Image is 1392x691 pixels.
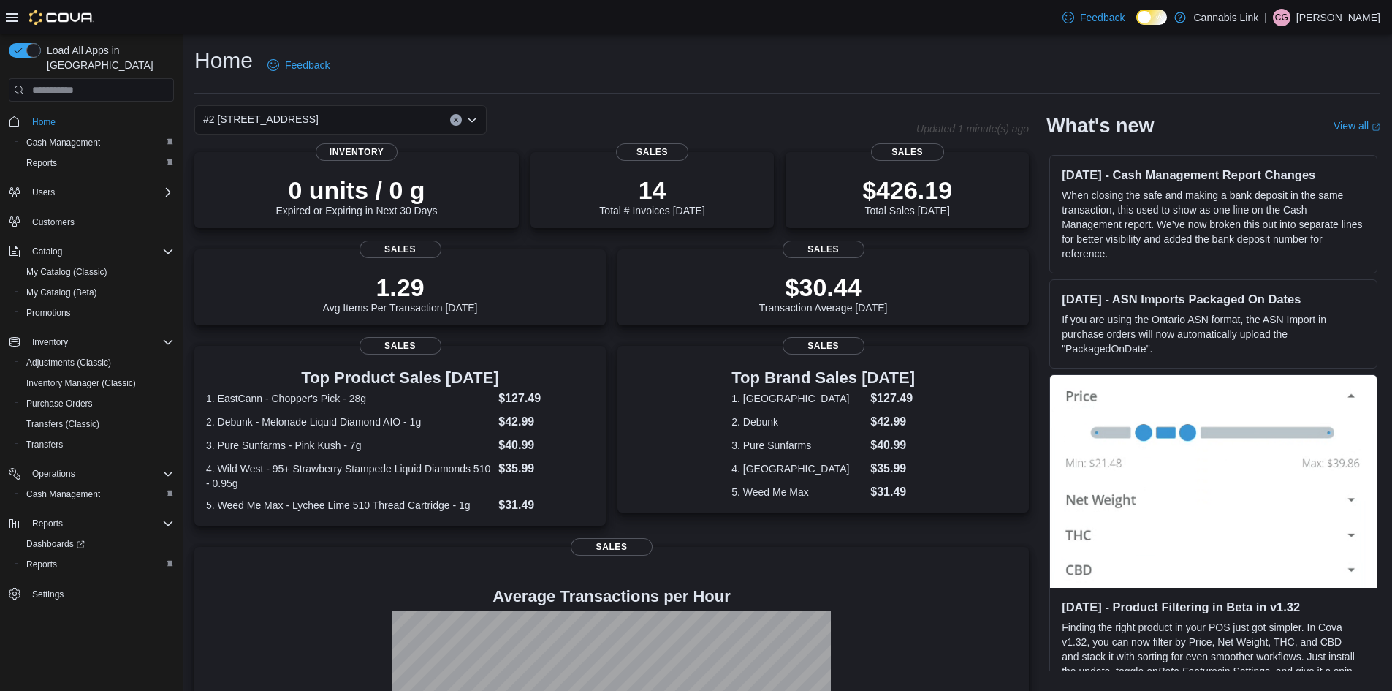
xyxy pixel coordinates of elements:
span: Cash Management [26,137,100,148]
span: Users [26,184,174,201]
span: Purchase Orders [20,395,174,412]
a: Purchase Orders [20,395,99,412]
span: Settings [32,589,64,600]
span: Settings [26,585,174,603]
a: My Catalog (Beta) [20,284,103,301]
p: | [1264,9,1267,26]
span: Customers [26,213,174,231]
button: My Catalog (Beta) [15,282,180,303]
dt: 5. Weed Me Max - Lychee Lime 510 Thread Cartridge - 1g [206,498,492,513]
span: Feedback [285,58,330,72]
a: My Catalog (Classic) [20,263,113,281]
dt: 4. Wild West - 95+ Strawberry Stampede Liquid Diamonds 510 - 0.95g [206,461,492,491]
button: Users [3,182,180,203]
dt: 3. Pure Sunfarms - Pink Kush - 7g [206,438,492,453]
span: Transfers (Classic) [20,415,174,433]
span: Reports [20,556,174,573]
h3: Top Product Sales [DATE] [206,369,594,387]
dd: $127.49 [870,390,915,407]
dt: 4. [GEOGRAPHIC_DATA] [731,461,864,476]
p: 14 [599,175,704,205]
span: Purchase Orders [26,398,93,409]
span: Reports [26,157,57,169]
span: Dashboards [20,535,174,553]
a: Feedback [262,50,335,80]
div: Transaction Average [DATE] [759,273,888,314]
button: Adjustments (Classic) [15,352,180,373]
p: [PERSON_NAME] [1296,9,1380,26]
a: Customers [26,214,80,231]
h4: Average Transactions per Hour [206,588,1017,605]
dd: $35.99 [870,460,915,477]
p: Cannabis Link [1193,9,1258,26]
em: Beta Features [1158,665,1222,677]
button: Promotions [15,303,180,323]
p: Updated 1 minute(s) ago [916,123,1029,135]
span: Sales [783,241,864,258]
span: Adjustments (Classic) [26,357,111,369]
dt: 2. Debunk [731,415,864,429]
dd: $127.49 [498,390,594,407]
span: Load All Apps in [GEOGRAPHIC_DATA] [41,43,174,72]
span: Reports [26,515,174,532]
dd: $42.99 [870,413,915,431]
dd: $35.99 [498,460,594,477]
button: Settings [3,584,180,605]
span: My Catalog (Beta) [20,284,174,301]
span: CG [1275,9,1288,26]
button: Inventory [26,333,74,351]
span: Sales [783,337,864,355]
span: Inventory Manager (Classic) [26,377,136,389]
button: Home [3,110,180,132]
button: Inventory [3,332,180,352]
span: Dashboards [26,538,85,550]
span: Catalog [32,246,62,257]
a: Feedback [1057,3,1130,32]
h3: [DATE] - Product Filtering in Beta in v1.32 [1062,600,1365,614]
span: Promotions [20,304,174,322]
button: Cash Management [15,132,180,153]
button: Operations [26,465,81,483]
button: Reports [15,153,180,173]
a: Adjustments (Classic) [20,354,117,371]
div: Total Sales [DATE] [862,175,952,216]
h2: What's new [1046,114,1154,137]
dt: 1. [GEOGRAPHIC_DATA] [731,391,864,406]
span: Inventory [316,143,398,161]
p: $30.44 [759,273,888,302]
h3: [DATE] - Cash Management Report Changes [1062,167,1365,182]
span: Reports [32,518,63,529]
dd: $40.99 [498,437,594,454]
dd: $31.49 [498,496,594,514]
nav: Complex example [9,105,174,643]
span: Cash Management [20,486,174,503]
button: Transfers [15,434,180,455]
button: Users [26,184,61,201]
a: Promotions [20,304,77,322]
input: Dark Mode [1136,10,1167,25]
span: Sales [616,143,689,161]
span: Inventory [32,336,68,348]
span: Sales [871,143,944,161]
span: Sales [360,337,441,355]
div: Total # Invoices [DATE] [599,175,704,216]
span: Catalog [26,243,174,260]
a: Inventory Manager (Classic) [20,374,142,392]
dd: $31.49 [870,483,915,501]
a: Dashboards [20,535,91,553]
dt: 2. Debunk - Melonade Liquid Diamond AIO - 1g [206,415,492,429]
button: Transfers (Classic) [15,414,180,434]
button: Inventory Manager (Classic) [15,373,180,393]
dd: $40.99 [870,437,915,454]
a: Transfers [20,436,69,453]
span: Home [32,116,56,128]
span: Reports [26,559,57,570]
h3: [DATE] - ASN Imports Packaged On Dates [1062,292,1365,306]
span: Home [26,112,174,130]
span: Users [32,186,55,198]
p: $426.19 [862,175,952,205]
span: Adjustments (Classic) [20,354,174,371]
span: Transfers [26,439,63,450]
span: Feedback [1080,10,1125,25]
dd: $42.99 [498,413,594,431]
